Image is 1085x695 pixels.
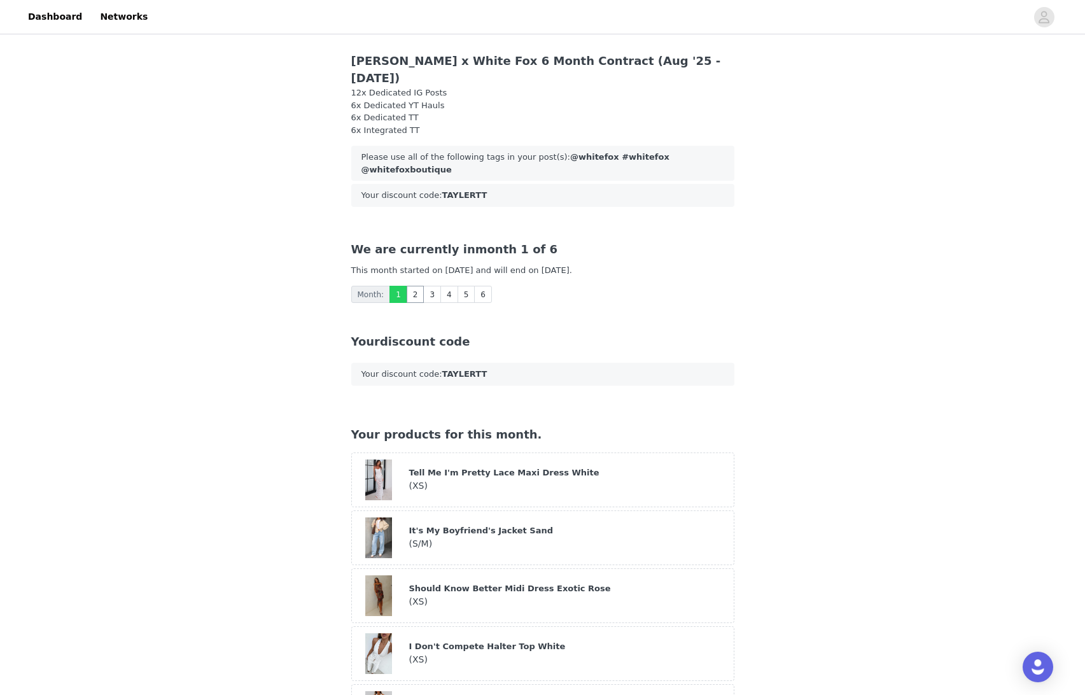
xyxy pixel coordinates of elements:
div: avatar [1038,7,1050,27]
span: ( ) [409,538,433,549]
a: 4 [440,286,458,303]
span: We are currently in [351,242,475,256]
strong: TAYLERTT [442,190,487,200]
span: [PERSON_NAME] x White Fox 6 Month Contract (Aug '25 - [DATE]) [351,54,721,85]
div: Your products for this month. [351,426,734,443]
a: 5 [458,286,475,303]
a: 1 [389,286,407,303]
div: Please use all of the following tags in your post(s): [351,146,734,181]
a: 3 [423,286,441,303]
span: This month started on [DATE] and will end on [DATE]. [351,265,572,275]
span: S/M [412,538,429,549]
div: Your [351,333,734,350]
span: XS [412,654,424,664]
span: XS [412,481,424,491]
span: month 1 of 6 [351,242,558,256]
div: Tell Me I'm Pretty Lace Maxi Dress White [409,467,727,479]
strong: TAYLERTT [442,369,487,379]
div: Open Intercom Messenger [1023,652,1053,682]
div: 12x Dedicated IG Posts 6x Dedicated YT Hauls 6x Dedicated TT 6x Integrated TT [351,87,734,136]
strong: @whitefox #whitefox @whitefoxboutique [361,152,669,174]
div: Should Know Better Midi Dress Exotic Rose [409,582,727,595]
span: XS [412,596,424,607]
span: ( ) [409,596,428,607]
a: 2 [407,286,424,303]
div: Your discount code: [351,363,734,386]
a: Dashboard [20,3,90,31]
a: Networks [92,3,155,31]
div: It's My Boyfriend's Jacket Sand [409,524,727,537]
div: I Don't Compete Halter Top White [409,640,727,653]
span: ( ) [409,481,428,491]
a: 6 [474,286,492,303]
span: ( ) [409,654,428,664]
span: discount code [380,335,470,348]
div: Your discount code: [351,184,734,207]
